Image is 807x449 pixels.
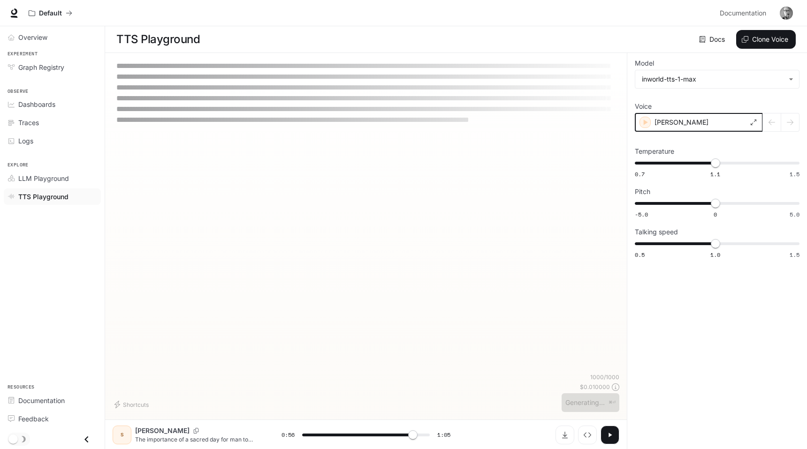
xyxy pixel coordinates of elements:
[635,188,650,195] p: Pitch
[8,434,18,444] span: Dark mode toggle
[18,396,65,405] span: Documentation
[655,118,708,127] p: [PERSON_NAME]
[113,397,152,412] button: Shortcuts
[710,170,720,178] span: 1.1
[135,435,259,443] p: The importance of a sacred day for man to rest from his temporal labors, contemplate the word of ...
[282,430,295,440] span: 0:56
[4,188,101,205] a: TTS Playground
[635,70,799,88] div: inworld-tts-1-max
[710,251,720,259] span: 1.0
[18,62,64,72] span: Graph Registry
[635,251,645,259] span: 0.5
[437,430,450,440] span: 1:05
[116,30,200,49] h1: TTS Playground
[790,251,799,259] span: 1.5
[18,118,39,127] span: Traces
[716,4,773,22] a: Documentation
[720,7,766,19] span: Documentation
[4,170,101,187] a: LLM Playground
[190,428,203,434] button: Copy Voice ID
[580,383,610,391] p: $ 0.010000
[18,414,49,424] span: Feedback
[790,210,799,218] span: 5.0
[777,4,796,22] button: User avatar
[18,173,69,183] span: LLM Playground
[4,133,101,149] a: Logs
[39,9,62,17] p: Default
[578,426,597,444] button: Inspect
[556,426,574,444] button: Download audio
[635,229,678,235] p: Talking speed
[24,4,76,22] button: All workspaces
[590,373,619,381] p: 1000 / 1000
[635,210,648,218] span: -5.0
[635,60,654,67] p: Model
[635,103,652,110] p: Voice
[18,192,69,202] span: TTS Playground
[4,392,101,409] a: Documentation
[4,411,101,427] a: Feedback
[790,170,799,178] span: 1.5
[4,59,101,75] a: Graph Registry
[135,426,190,435] p: [PERSON_NAME]
[114,427,129,442] div: S
[18,136,33,146] span: Logs
[4,114,101,131] a: Traces
[18,32,47,42] span: Overview
[714,210,717,218] span: 0
[4,96,101,112] a: Dashboards
[697,30,729,49] a: Docs
[642,75,784,84] div: inworld-tts-1-max
[76,430,97,449] button: Close drawer
[4,29,101,45] a: Overview
[635,170,645,178] span: 0.7
[18,99,55,109] span: Dashboards
[635,148,674,155] p: Temperature
[780,7,793,20] img: User avatar
[736,30,796,49] button: Clone Voice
